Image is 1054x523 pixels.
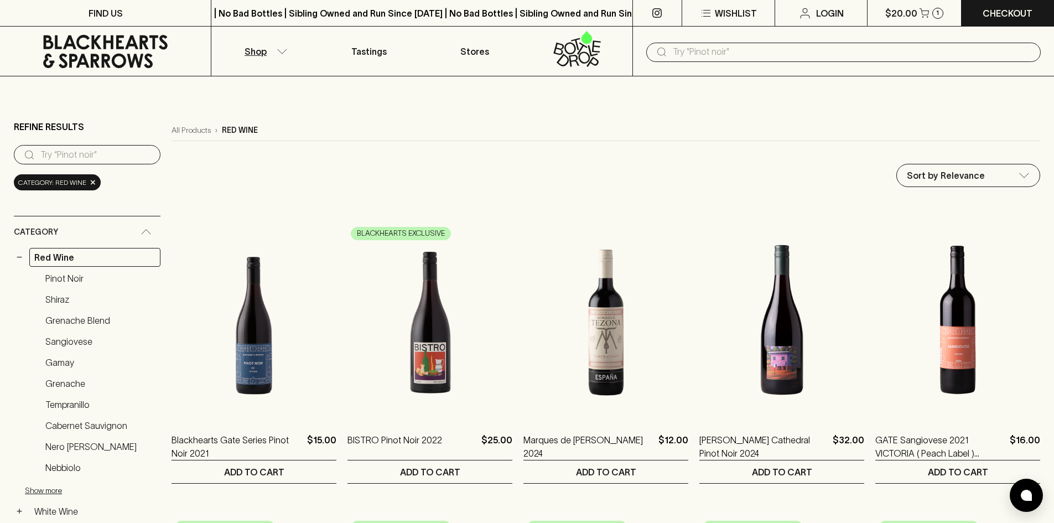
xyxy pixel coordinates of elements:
span: Category: red wine [18,177,86,188]
img: Blackhearts Gate Series Pinot Noir 2021 [172,223,336,417]
button: Shop [211,27,316,76]
button: ADD TO CART [523,460,688,483]
a: White Wine [29,502,160,521]
a: All Products [172,125,211,136]
p: ADD TO CART [224,465,284,479]
img: GATE Sangiovese 2021 VICTORIA ( Peach Label ) Blackhearts Series [875,223,1040,417]
p: ADD TO CART [928,465,988,479]
p: › [215,125,217,136]
img: bubble-icon [1021,490,1032,501]
span: × [90,177,96,188]
a: Blackhearts Gate Series Pinot Noir 2021 [172,433,303,460]
a: Grenache Blend [40,311,160,330]
span: Category [14,225,58,239]
a: BISTRO Pinot Noir 2022 [347,433,442,460]
a: Grenache [40,374,160,393]
img: BISTRO Pinot Noir 2022 [347,223,512,417]
p: Sort by Relevance [907,169,985,182]
a: Cabernet Sauvignon [40,416,160,435]
p: FIND US [89,7,123,20]
p: red wine [222,125,258,136]
img: William Downie Cathedral Pinot Noir 2024 [699,223,864,417]
a: Marques de [PERSON_NAME] 2024 [523,433,654,460]
p: ADD TO CART [576,465,636,479]
div: Sort by Relevance [897,164,1040,187]
a: Stores [422,27,527,76]
a: Pinot Noir [40,269,160,288]
a: Tempranillo [40,395,160,414]
p: $32.00 [833,433,864,460]
button: Show more [25,479,170,502]
div: Category [14,216,160,248]
p: Wishlist [715,7,757,20]
a: Gamay [40,353,160,372]
p: Login [816,7,844,20]
a: Nebbiolo [40,458,160,477]
button: ADD TO CART [347,460,512,483]
p: Shop [245,45,267,58]
button: + [14,506,25,517]
a: Nero [PERSON_NAME] [40,437,160,456]
p: $25.00 [481,433,512,460]
p: Checkout [983,7,1032,20]
input: Try “Pinot noir” [40,146,152,164]
p: Stores [460,45,489,58]
p: Refine Results [14,120,84,133]
a: Tastings [316,27,422,76]
button: − [14,252,25,263]
a: Red Wine [29,248,160,267]
p: $16.00 [1010,433,1040,460]
p: ADD TO CART [400,465,460,479]
button: ADD TO CART [699,460,864,483]
button: ADD TO CART [172,460,336,483]
p: Tastings [351,45,387,58]
p: ADD TO CART [752,465,812,479]
p: $20.00 [885,7,917,20]
button: ADD TO CART [875,460,1040,483]
p: $12.00 [658,433,688,460]
a: Shiraz [40,290,160,309]
img: Marques de Tezona Tempranillo 2024 [523,223,688,417]
a: GATE Sangiovese 2021 VICTORIA ( Peach Label ) Blackhearts Series [875,433,1005,460]
a: Sangiovese [40,332,160,351]
p: $15.00 [307,433,336,460]
p: 1 [936,10,939,16]
a: [PERSON_NAME] Cathedral Pinot Noir 2024 [699,433,828,460]
input: Try "Pinot noir" [673,43,1032,61]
